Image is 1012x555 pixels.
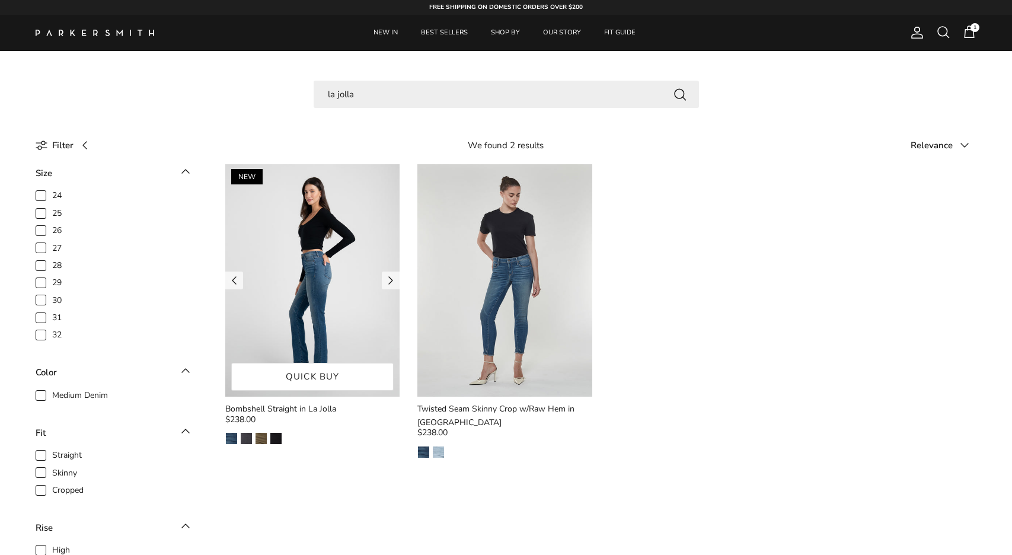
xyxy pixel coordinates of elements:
a: SHOP BY [480,15,531,51]
button: Search [673,87,687,101]
a: Twisted Seam Skinny Crop w/Raw Hem in [GEOGRAPHIC_DATA] $238.00 La JollaMalibu [417,403,592,458]
div: We found 2 results [382,138,631,152]
span: $238.00 [225,413,256,426]
strong: FREE SHIPPING ON DOMESTIC ORDERS OVER $200 [429,3,583,11]
span: 27 [52,243,62,254]
span: 28 [52,260,62,272]
img: Stallion [270,433,282,444]
span: Filter [52,138,74,152]
span: 30 [52,295,62,307]
a: Army [255,432,267,445]
span: 25 [52,208,62,219]
toggle-target: Color [36,363,190,388]
span: 32 [52,329,62,341]
div: Fit [36,426,46,440]
img: Army [256,433,267,444]
a: Next [382,272,400,289]
span: 29 [52,277,62,289]
div: Primary [177,15,833,51]
img: Parker Smith [36,30,154,36]
toggle-target: Size [36,164,190,189]
span: 24 [52,190,62,202]
span: 26 [52,225,62,237]
a: FIT GUIDE [593,15,646,51]
img: La Jolla [226,433,237,444]
a: NEW IN [363,15,408,51]
a: Stallion [270,432,282,445]
div: Bombshell Straight in La Jolla [225,403,400,416]
span: Cropped [52,484,84,496]
span: Skinny [52,467,77,479]
span: Medium Denim [52,390,108,401]
a: La Jolla [417,446,430,458]
a: Quick buy [231,363,394,391]
input: Search [314,81,699,109]
a: Filter [36,132,96,158]
a: La Jolla [225,432,238,445]
span: Relevance [911,139,953,151]
button: Relevance [911,132,976,158]
a: Bombshell Straight in La Jolla $238.00 La JollaPoint BreakArmyStallion [225,403,400,445]
a: OUR STORY [532,15,592,51]
div: Size [36,166,52,180]
toggle-target: Rise [36,519,190,544]
img: Malibu [433,446,444,458]
a: BEST SELLERS [410,15,478,51]
a: Point Break [240,432,253,445]
a: Previous [225,272,243,289]
span: 31 [52,312,62,324]
div: Twisted Seam Skinny Crop w/Raw Hem in [GEOGRAPHIC_DATA] [417,403,592,429]
a: Account [905,25,924,40]
div: Rise [36,521,53,535]
span: Straight [52,449,82,461]
a: 1 [962,25,976,40]
toggle-target: Fit [36,424,190,449]
div: Color [36,365,57,379]
span: $238.00 [417,426,448,439]
span: 1 [971,23,979,32]
img: Point Break [241,433,252,444]
img: La Jolla [418,446,429,458]
a: Malibu [432,446,445,458]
